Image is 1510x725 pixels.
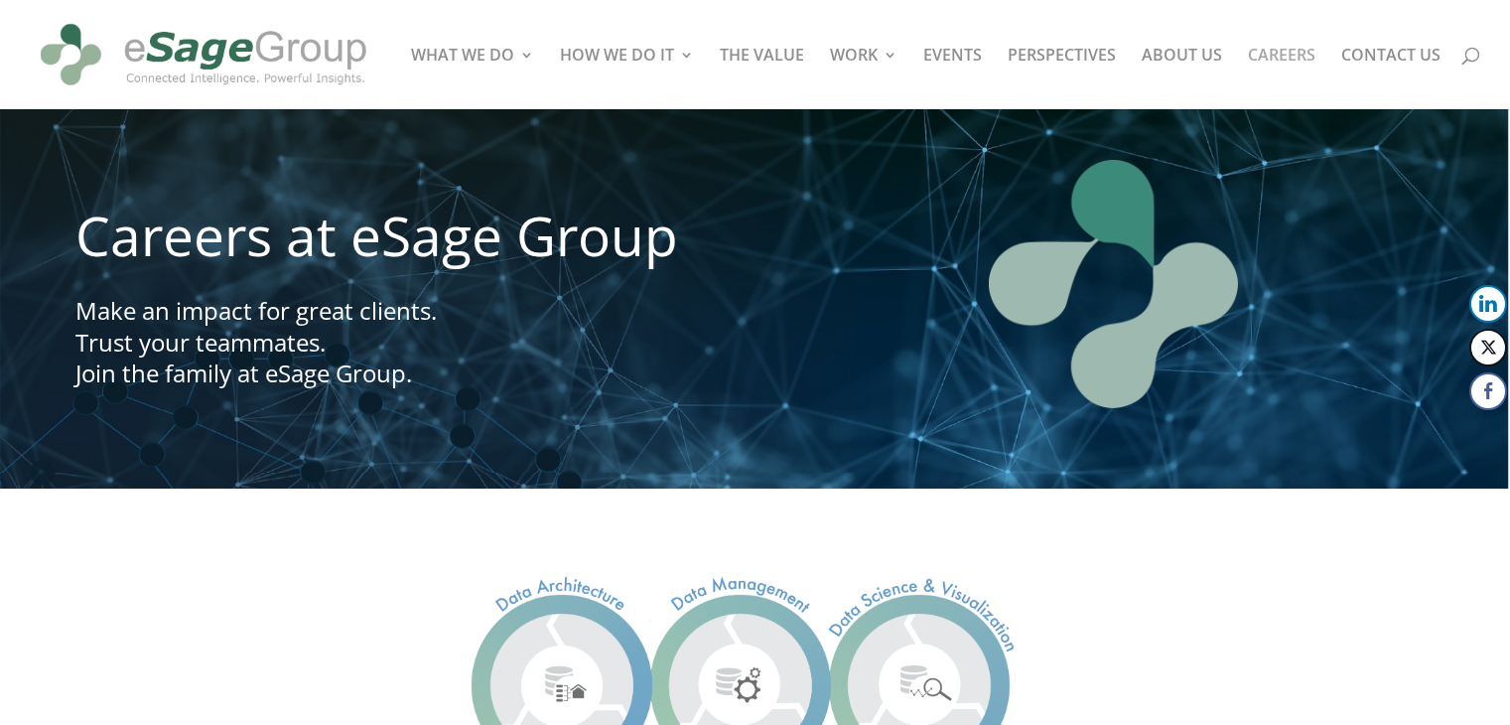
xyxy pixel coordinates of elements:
h4: Make an impact for great clients. Trust your teammates. Join the family at eSage Group. [75,295,718,398]
a: HOW WE DO IT [560,48,694,109]
a: EVENTS [923,48,982,109]
a: THE VALUE [720,48,804,109]
button: LinkedIn Share [1469,285,1507,323]
button: Twitter Share [1469,329,1507,366]
button: Facebook Share [1469,372,1507,410]
a: ABOUT US [1142,48,1222,109]
a: WHAT WE DO [411,48,534,109]
a: PERSPECTIVES [1008,48,1116,109]
h1: Careers at eSage Group [75,208,718,272]
img: eSage Group [34,8,373,101]
a: CAREERS [1248,48,1315,109]
a: WORK [830,48,897,109]
a: CONTACT US [1341,48,1441,109]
